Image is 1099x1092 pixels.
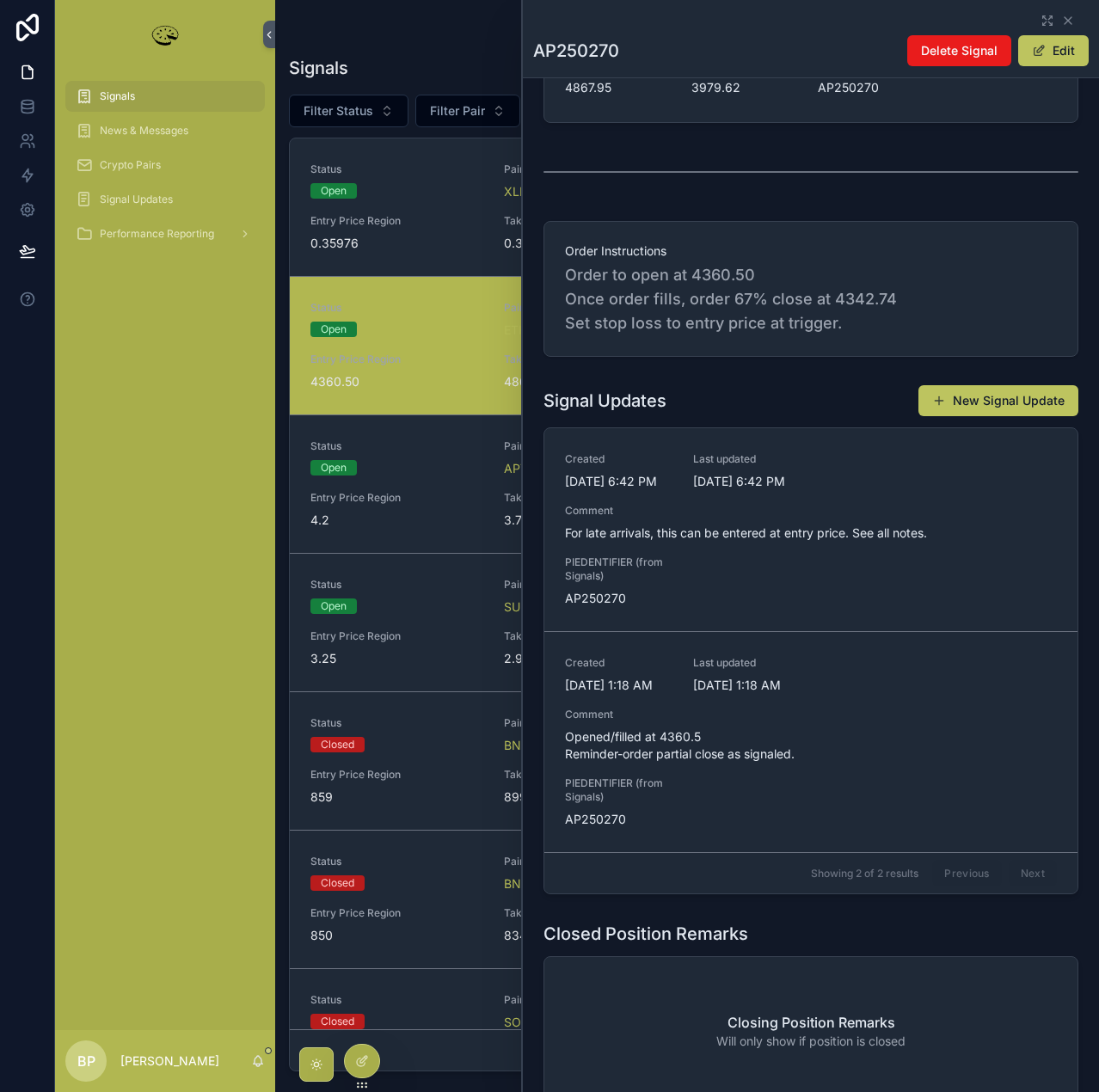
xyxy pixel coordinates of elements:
[504,163,677,176] span: Pair
[921,42,998,59] span: Delete Signal
[565,708,1057,721] span: Comment
[504,183,568,200] a: XLM/USDT
[310,629,483,643] span: Entry Price Region
[504,993,677,1007] span: Pair
[504,491,677,505] span: Take Profit
[289,56,348,80] h1: Signals
[310,491,483,505] span: Entry Price Region
[728,1012,895,1033] h2: Closing Position Remarks
[310,993,483,1007] span: Status
[310,301,483,315] span: Status
[504,353,677,366] span: Take Profit
[430,102,485,120] span: Filter Pair
[544,428,1078,631] a: Created[DATE] 6:42 PMLast updated[DATE] 6:42 PMCommentFor late arrivals, this can be entered at e...
[321,322,347,337] div: Open
[100,227,214,241] span: Performance Reporting
[504,716,677,730] span: Pair
[504,855,677,868] span: Pair
[565,555,672,583] span: PIEDENTIFIER (from Signals)
[565,452,672,466] span: Created
[565,728,1057,763] span: Opened/filled at 4360.5 Reminder-order partial close as signaled.
[565,677,672,694] span: [DATE] 1:18 AM
[693,656,801,670] span: Last updated
[65,115,265,146] a: News & Messages
[504,788,677,806] span: 899
[565,776,672,804] span: PIEDENTIFIER (from Signals)
[565,525,1057,542] span: For late arrivals, this can be entered at entry price. See all notes.
[55,69,275,272] div: scrollable content
[543,922,748,946] h1: Closed Position Remarks
[504,598,561,616] a: SUI/USDT
[289,95,408,127] button: Select Button
[310,163,483,176] span: Status
[65,81,265,112] a: Signals
[321,1014,354,1029] div: Closed
[321,183,347,199] div: Open
[565,811,672,828] span: AP250270
[77,1051,95,1071] span: BP
[310,788,483,806] span: 859
[693,452,801,466] span: Last updated
[544,631,1078,852] a: Created[DATE] 1:18 AMLast updated[DATE] 1:18 AMCommentOpened/filled at 4360.5 Reminder-order part...
[565,79,678,96] span: 4867.95
[504,301,677,315] span: Pair
[290,553,1084,691] a: StatusOpenPairSUI/USDTUpdated at[DATE] 8:48 AMPIEDENTIFIERAP250271Entry Price Region3.25Take Prof...
[321,737,354,752] div: Closed
[120,1052,219,1070] p: [PERSON_NAME]
[565,242,1057,260] span: Order Instructions
[310,716,483,730] span: Status
[310,578,483,592] span: Status
[415,95,520,127] button: Select Button
[310,373,483,390] span: 4360.50
[543,389,666,413] h1: Signal Updates
[290,830,1084,968] a: StatusClosedPairBNB/USDTUpdated at[DATE] 11:09 PMPIEDENTIFIERAP250267Entry Price Region850Take Pr...
[310,927,483,944] span: 850
[693,677,801,694] span: [DATE] 1:18 AM
[504,737,566,754] a: BNB/USDT
[504,214,677,228] span: Take Profit
[504,460,564,477] a: APT/USDT
[310,906,483,920] span: Entry Price Region
[565,263,1057,335] span: Order to open at 4360.50 Once order fills, order 67% close at 4342.74 Set stop loss to entry pric...
[565,473,672,490] span: [DATE] 6:42 PM
[290,276,1084,414] a: StatusOpenPairETH/USDTUpdated at[DATE] 6:42 PMPIEDENTIFIERAP250270Entry Price Region4360.50Take P...
[100,158,161,172] span: Crypto Pairs
[290,138,1084,276] a: StatusOpenPairXLM/USDTUpdated at[DATE] 6:44 PMPIEDENTIFIERAP250268Entry Price Region0.35976Take P...
[100,89,135,103] span: Signals
[504,512,677,529] span: 3.74
[310,855,483,868] span: Status
[818,79,930,96] span: AP250270
[65,218,265,249] a: Performance Reporting
[310,768,483,782] span: Entry Price Region
[504,439,677,453] span: Pair
[321,875,354,891] div: Closed
[504,650,677,667] span: 2.95
[1018,35,1089,66] button: Edit
[504,629,677,643] span: Take Profit
[504,322,564,339] span: ETH/USDT
[918,385,1078,416] button: New Signal Update
[811,867,918,880] span: Showing 2 of 2 results
[310,439,483,453] span: Status
[65,150,265,181] a: Crypto Pairs
[533,39,619,63] h1: AP250270
[290,414,1084,553] a: StatusOpenPairAPT/USDTUpdated at[DATE] 12:36 PMPIEDENTIFIERAP250272Entry Price Region4.2Take Prof...
[100,193,173,206] span: Signal Updates
[65,184,265,215] a: Signal Updates
[504,373,677,390] span: 4867.95
[504,1014,565,1031] a: SOL/USDT
[504,875,566,893] a: BNB/USDT
[504,235,677,252] span: 0.388
[504,906,677,920] span: Take Profit
[565,504,1057,518] span: Comment
[290,691,1084,830] a: StatusClosedPairBNB/USDTUpdated at[DATE] 11:12 PMPIEDENTIFIERAP250266Entry Price Region859Take Pr...
[304,102,373,120] span: Filter Status
[310,353,483,366] span: Entry Price Region
[310,235,483,252] span: 0.35976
